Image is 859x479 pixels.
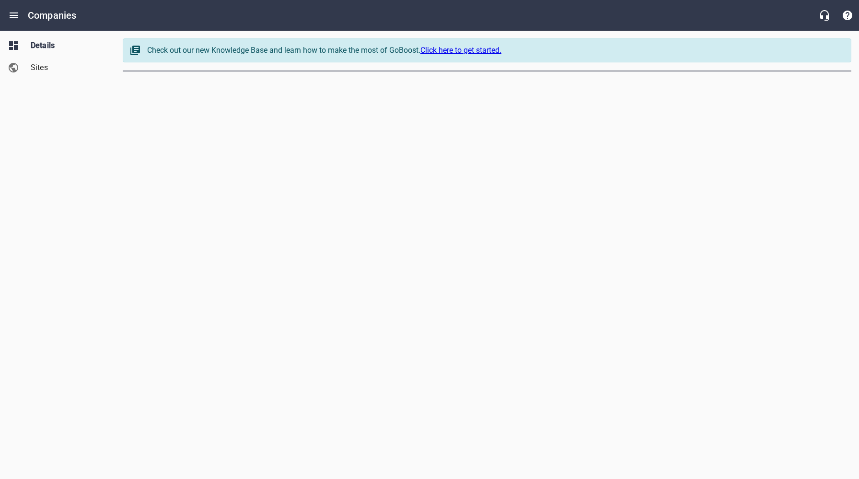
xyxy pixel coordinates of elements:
[31,62,104,73] span: Sites
[147,45,841,56] div: Check out our new Knowledge Base and learn how to make the most of GoBoost.
[813,4,836,27] button: Live Chat
[31,40,104,51] span: Details
[2,4,25,27] button: Open drawer
[836,4,859,27] button: Support Portal
[28,8,76,23] h6: Companies
[420,46,501,55] a: Click here to get started.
